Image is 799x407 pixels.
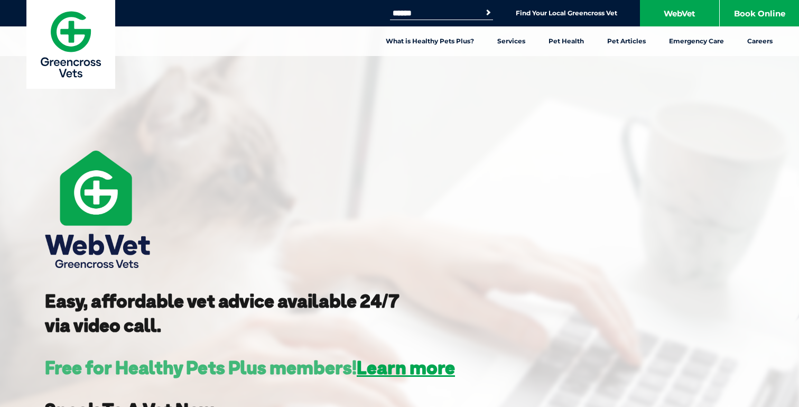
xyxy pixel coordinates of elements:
a: Learn more [357,356,455,379]
a: Pet Health [537,26,596,56]
a: What is Healthy Pets Plus? [374,26,486,56]
h3: Free for Healthy Pets Plus members! [45,358,455,377]
a: Careers [736,26,784,56]
a: Pet Articles [596,26,657,56]
a: Find Your Local Greencross Vet [516,9,617,17]
button: Search [483,7,494,18]
a: Services [486,26,537,56]
strong: Easy, affordable vet advice available 24/7 via video call. [45,289,400,337]
a: Emergency Care [657,26,736,56]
